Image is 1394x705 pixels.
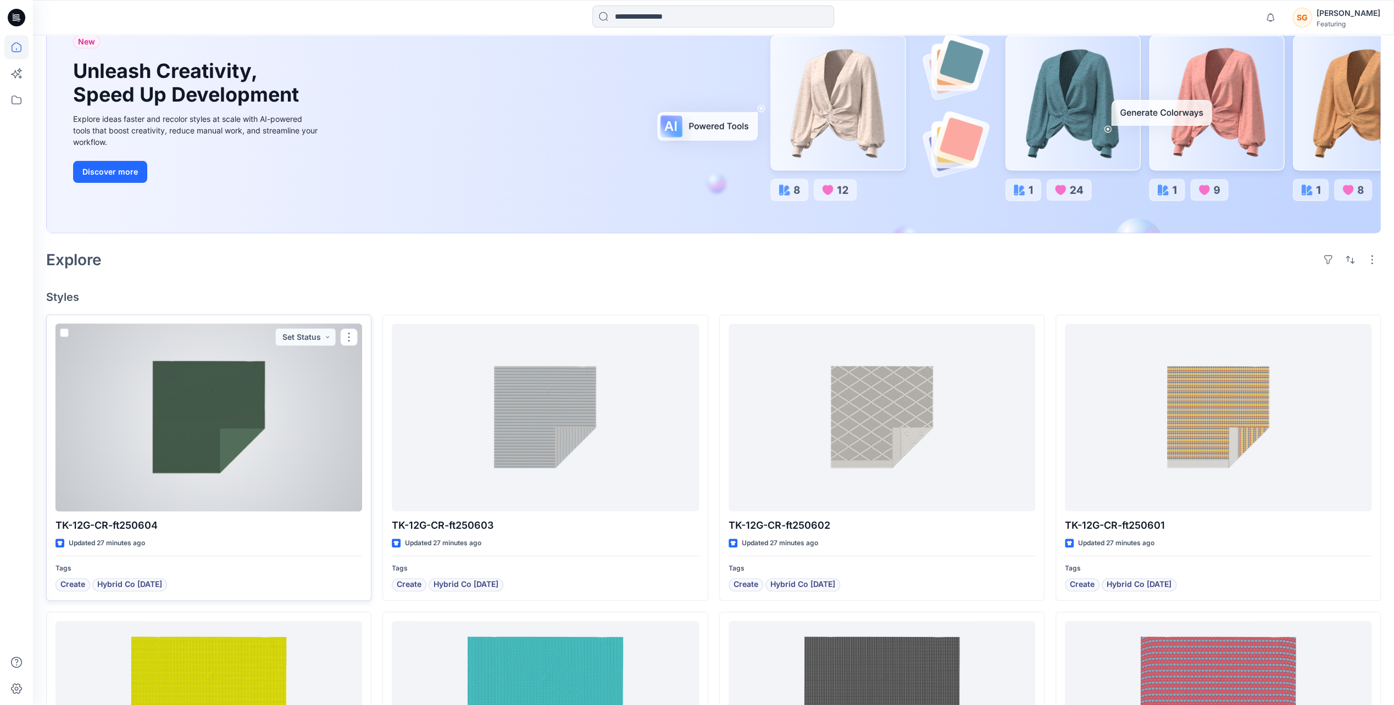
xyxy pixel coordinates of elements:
[729,518,1035,533] p: TK-12G-CR-ft250602
[729,324,1035,511] a: TK-12G-CR-ft250602
[405,538,481,549] p: Updated 27 minutes ago
[1070,578,1095,591] span: Create
[1065,518,1371,533] p: TK-12G-CR-ft250601
[1292,8,1312,27] div: SG
[1065,563,1371,574] p: Tags
[397,578,421,591] span: Create
[69,538,145,549] p: Updated 27 minutes ago
[55,563,362,574] p: Tags
[60,578,85,591] span: Create
[73,59,304,107] h1: Unleash Creativity, Speed Up Development
[742,538,818,549] p: Updated 27 minutes ago
[78,35,95,48] span: New
[734,578,758,591] span: Create
[1317,20,1380,28] div: Featuring
[55,324,362,511] a: TK-12G-CR-ft250604
[392,324,698,511] a: TK-12G-CR-ft250603
[1065,324,1371,511] a: TK-12G-CR-ft250601
[392,518,698,533] p: TK-12G-CR-ft250603
[46,290,1381,304] h4: Styles
[729,563,1035,574] p: Tags
[73,161,320,183] a: Discover more
[1078,538,1154,549] p: Updated 27 minutes ago
[1317,7,1380,20] div: [PERSON_NAME]
[97,578,162,591] span: Hybrid Co [DATE]
[434,578,498,591] span: Hybrid Co [DATE]
[73,161,147,183] button: Discover more
[46,251,102,268] h2: Explore
[55,518,362,533] p: TK-12G-CR-ft250604
[770,578,835,591] span: Hybrid Co [DATE]
[392,563,698,574] p: Tags
[73,113,320,148] div: Explore ideas faster and recolor styles at scale with AI-powered tools that boost creativity, red...
[1107,578,1171,591] span: Hybrid Co [DATE]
